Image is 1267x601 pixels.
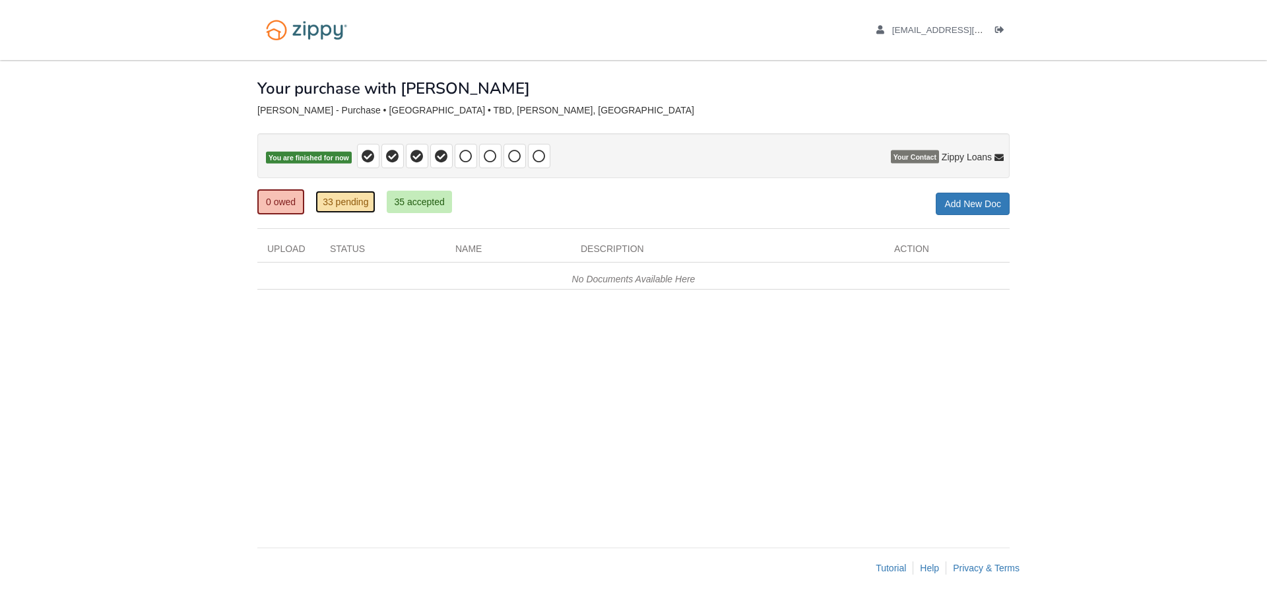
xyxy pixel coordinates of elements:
[884,242,1010,262] div: Action
[257,105,1010,116] div: [PERSON_NAME] - Purchase • [GEOGRAPHIC_DATA] • TBD, [PERSON_NAME], [GEOGRAPHIC_DATA]
[891,150,939,164] span: Your Contact
[387,191,451,213] a: 35 accepted
[876,563,906,573] a: Tutorial
[892,25,1043,35] span: ajakkcarr@gmail.com
[257,13,356,47] img: Logo
[936,193,1010,215] a: Add New Doc
[942,150,992,164] span: Zippy Loans
[920,563,939,573] a: Help
[876,25,1043,38] a: edit profile
[257,80,530,97] h1: Your purchase with [PERSON_NAME]
[266,152,352,164] span: You are finished for now
[320,242,445,262] div: Status
[572,274,696,284] em: No Documents Available Here
[315,191,375,213] a: 33 pending
[953,563,1020,573] a: Privacy & Terms
[257,242,320,262] div: Upload
[445,242,571,262] div: Name
[995,25,1010,38] a: Log out
[571,242,884,262] div: Description
[257,189,304,214] a: 0 owed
